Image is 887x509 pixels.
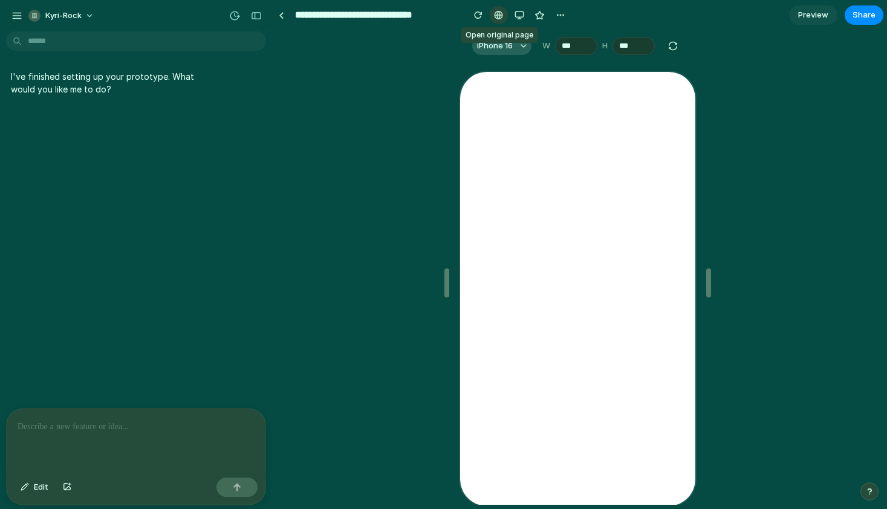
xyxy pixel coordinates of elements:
span: Share [853,9,876,21]
span: iPhone 16 [477,40,513,52]
span: Preview [798,9,828,21]
span: kyri-rock [45,10,82,22]
div: Open original page [461,27,538,43]
label: W [542,40,550,52]
button: Edit [15,478,54,497]
button: Share [845,5,883,25]
label: H [602,40,608,52]
a: Preview [789,5,837,25]
p: I've finished setting up your prototype. What would you like me to do? [11,70,213,96]
button: iPhone 16 [472,37,531,55]
button: kyri-rock [24,6,100,25]
span: Edit [34,481,48,493]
